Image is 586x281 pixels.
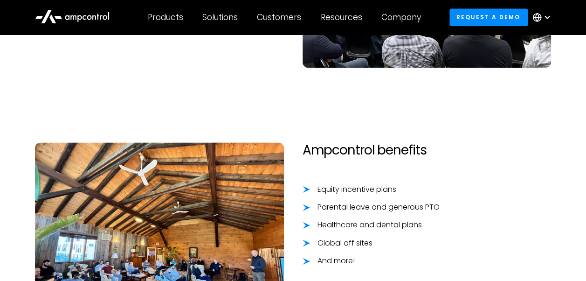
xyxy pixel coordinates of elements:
[202,12,238,22] div: Solutions
[320,12,362,22] div: Resources
[257,12,301,22] div: Customers
[303,142,551,158] h2: Ampcontrol benefits
[317,184,396,195] div: Equity incentive plans
[449,8,528,26] a: Request a demo
[381,12,421,22] div: Company
[148,12,183,22] div: Products
[317,238,372,248] div: Global off sites
[317,202,440,212] div: Parental leave and generous PTO
[317,256,355,266] div: And more!
[317,220,422,230] div: Healthcare and dental plans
